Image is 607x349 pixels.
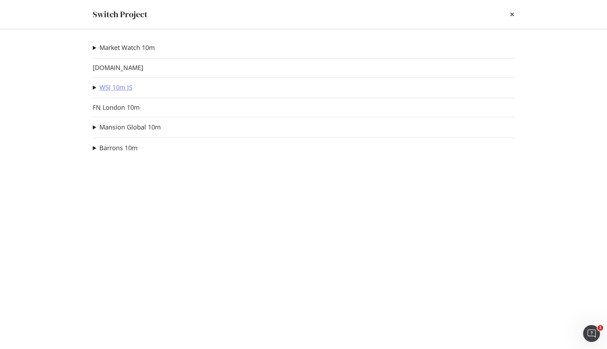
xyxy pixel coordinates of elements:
[99,144,138,152] a: Barrons 10m
[93,123,161,132] summary: Mansion Global 10m
[93,83,132,92] summary: WSJ 10m JS
[99,84,132,91] a: WSJ 10m JS
[93,144,138,153] summary: Barrons 10m
[99,123,161,131] a: Mansion Global 10m
[583,325,600,342] iframe: Intercom live chat
[598,325,603,331] span: 1
[99,44,155,51] a: Market Watch 10m
[93,8,148,20] div: Switch Project
[93,43,155,52] summary: Market Watch 10m
[93,104,140,111] a: FN London 10m
[93,64,143,71] a: [DOMAIN_NAME]
[510,8,514,20] div: times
